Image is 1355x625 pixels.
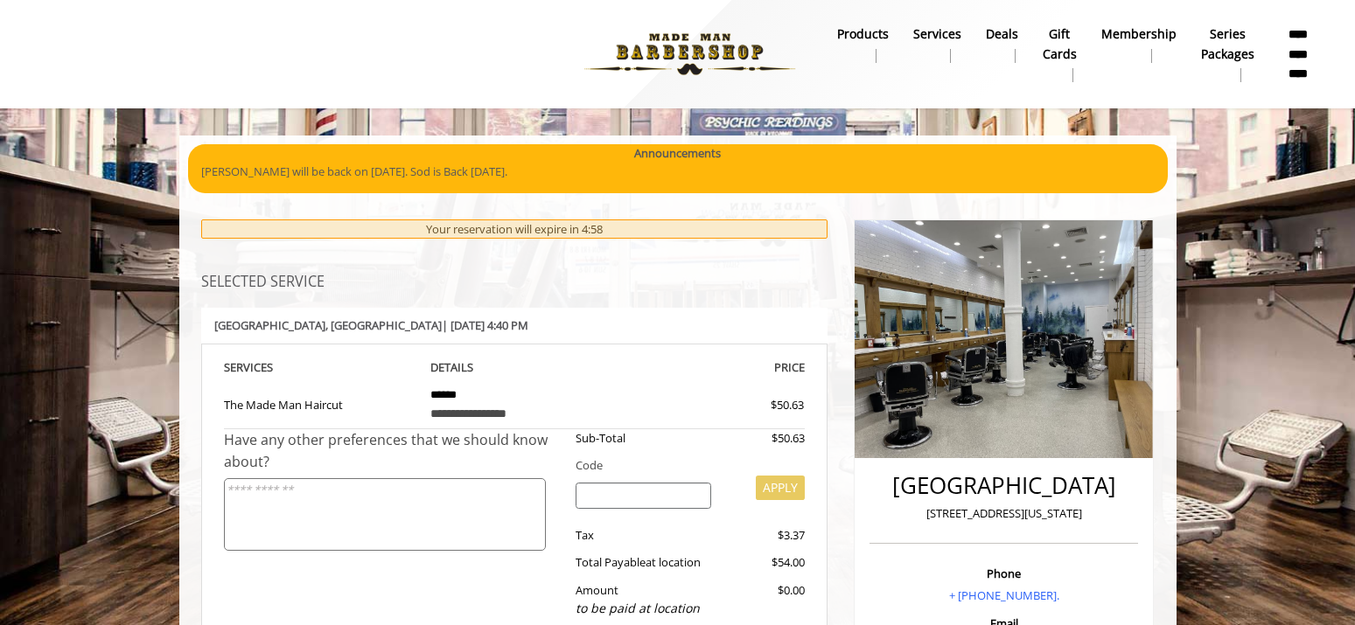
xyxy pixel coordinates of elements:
button: APPLY [756,476,805,500]
a: MembershipMembership [1089,22,1189,67]
a: Gift cardsgift cards [1030,22,1089,87]
div: $50.63 [724,429,805,448]
h3: Phone [874,567,1134,580]
b: Series packages [1201,24,1254,64]
a: ServicesServices [901,22,974,67]
td: The Made Man Haircut [224,378,418,429]
th: PRICE [611,358,806,378]
div: to be paid at location [576,599,711,618]
div: Code [562,456,805,475]
a: Series packagesSeries packages [1189,22,1267,87]
div: Your reservation will expire in 4:58 [201,219,828,240]
div: Sub-Total [562,429,724,448]
b: Announcements [634,144,721,163]
b: [GEOGRAPHIC_DATA] | [DATE] 4:40 PM [214,317,528,333]
div: Total Payable [562,553,724,572]
th: SERVICE [224,358,418,378]
span: S [267,359,273,375]
div: Tax [562,526,724,545]
span: at location [646,554,701,570]
a: DealsDeals [974,22,1030,67]
div: Amount [562,581,724,619]
a: + [PHONE_NUMBER]. [949,587,1059,603]
img: Made Man Barbershop logo [569,6,810,102]
h3: SELECTED SERVICE [201,274,828,290]
p: [STREET_ADDRESS][US_STATE] [874,504,1134,523]
b: gift cards [1043,24,1077,64]
p: [PERSON_NAME] will be back on [DATE]. Sod is Back [DATE]. [201,163,1155,181]
span: , [GEOGRAPHIC_DATA] [325,317,442,333]
div: Have any other preferences that we should know about? [224,429,563,474]
th: DETAILS [417,358,611,378]
b: products [837,24,889,44]
b: Deals [986,24,1018,44]
b: Membership [1101,24,1177,44]
div: $50.63 [708,396,804,414]
div: $54.00 [724,553,805,572]
b: Services [913,24,961,44]
a: Productsproducts [825,22,901,67]
div: $0.00 [724,581,805,619]
div: $3.37 [724,526,805,545]
h2: [GEOGRAPHIC_DATA] [874,473,1134,498]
